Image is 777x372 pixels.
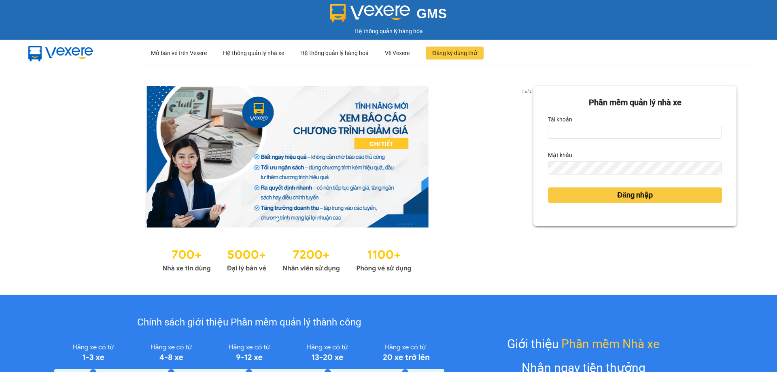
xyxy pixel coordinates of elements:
[330,4,410,22] img: logo 2
[432,49,477,57] span: Đăng ký dùng thử
[548,96,722,109] div: Phần mềm quản lý nhà xe
[548,113,572,126] label: Tài khoản
[507,334,660,353] div: Giới thiệu
[416,6,447,21] span: GMS
[162,244,412,274] img: Statistics.png
[617,189,653,201] span: Đăng nhập
[151,40,207,66] div: Mở bán vé trên Vexere
[548,149,572,162] label: Mật khẩu
[548,162,722,174] input: Mật khẩu
[40,86,52,227] button: previous slide / item
[276,218,279,221] li: slide item 1
[20,40,101,66] img: mbUUG5Q.png
[295,218,298,221] li: slide item 3
[2,27,775,36] div: Hệ thống quản lý hàng hóa
[548,126,722,139] input: Tài khoản
[385,40,410,66] div: Về Vexere
[223,40,284,66] div: Hệ thống quản lý nhà xe
[300,40,369,66] div: Hệ thống quản lý hàng hoá
[330,12,447,19] a: GMS
[285,218,289,221] li: slide item 2
[522,86,533,227] button: next slide / item
[548,187,722,203] button: Đăng nhập
[54,315,444,330] div: Chính sách giới thiệu Phần mềm quản lý thành công
[426,47,484,60] button: Đăng ký dùng thử
[561,334,660,353] span: Phần mềm Nhà xe
[519,86,533,96] p: 1 of 3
